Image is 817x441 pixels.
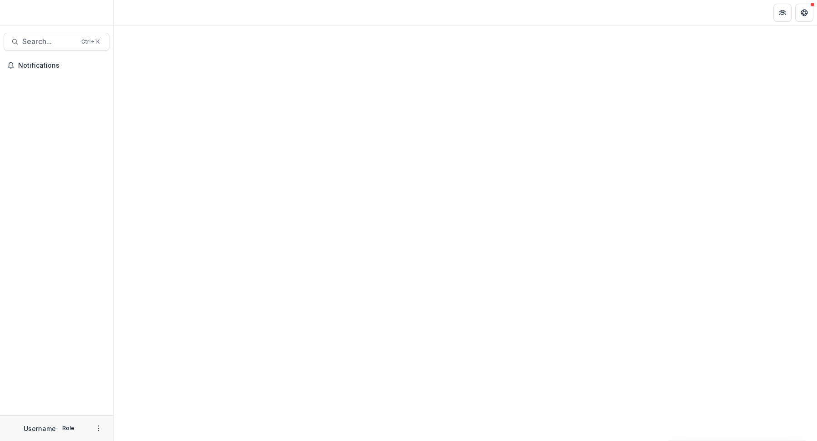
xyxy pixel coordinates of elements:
span: Notifications [18,62,106,69]
button: Get Help [795,4,813,22]
button: Partners [773,4,792,22]
p: Role [59,424,77,432]
p: Username [24,424,56,433]
div: Ctrl + K [79,37,102,47]
button: Notifications [4,58,109,73]
button: Search... [4,33,109,51]
span: Search... [22,37,76,46]
button: More [93,423,104,434]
